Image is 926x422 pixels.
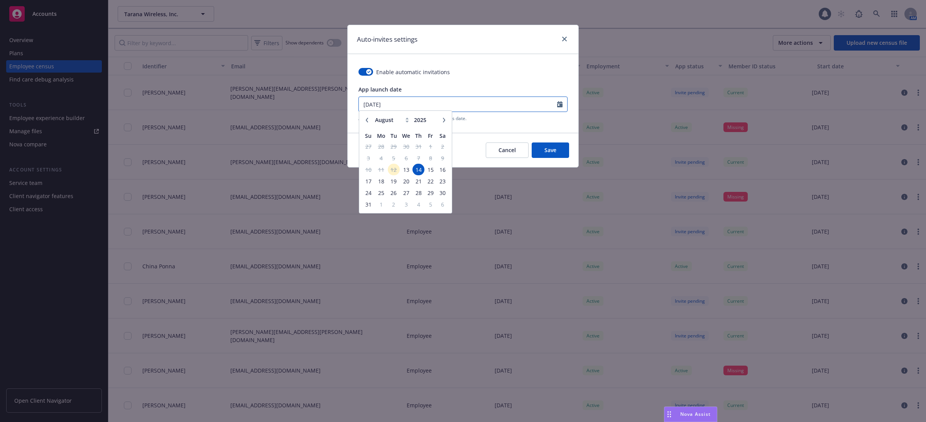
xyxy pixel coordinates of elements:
td: 21 [412,175,424,187]
a: close [560,34,569,44]
span: 8 [425,153,436,163]
td: 28 [412,187,424,198]
span: 1 [375,200,387,209]
td: 3 [362,152,374,164]
td: 30 [437,187,449,198]
span: Th [415,132,422,139]
span: 13 [400,165,412,175]
span: 16 [438,165,448,175]
span: Save [544,146,556,154]
span: Mo [377,132,385,139]
td: 23 [437,175,449,187]
span: 21 [413,176,424,186]
td: 1 [374,198,387,210]
span: 1 [425,142,436,151]
td: 5 [388,152,400,164]
span: 12 [389,165,399,175]
span: We [402,132,410,139]
td: 28 [374,141,387,152]
button: Cancel [486,142,529,158]
span: 4 [413,200,424,209]
span: 30 [400,142,412,151]
span: 4 [375,153,387,163]
span: Automated invitations won't be sent until this date. [358,115,568,122]
span: 30 [438,188,448,198]
td: 27 [362,141,374,152]
input: MM/DD/YYYY [359,97,557,112]
td: 6 [437,198,449,210]
span: 19 [389,176,399,186]
span: 31 [413,142,424,151]
td: 11 [374,164,387,175]
td: 16 [437,164,449,175]
span: 31 [363,200,373,209]
td: 19 [388,175,400,187]
span: 23 [438,176,448,186]
svg: Calendar [557,101,563,107]
td: 9 [437,152,449,164]
span: 6 [438,200,448,209]
td: 25 [374,187,387,198]
span: Tu [390,132,397,139]
span: 29 [425,188,436,198]
span: 15 [425,165,436,175]
span: 10 [363,165,373,175]
td: 12 [388,164,400,175]
span: 29 [389,142,399,151]
span: App launch date [358,86,402,93]
div: Drag to move [664,407,674,422]
span: 11 [375,165,387,175]
td: 7 [412,152,424,164]
span: Cancel [498,146,516,154]
td: 31 [412,141,424,152]
td: 4 [374,152,387,164]
span: 3 [363,153,373,163]
span: Su [365,132,372,139]
td: 10 [362,164,374,175]
span: 27 [363,142,373,151]
td: 4 [412,198,424,210]
td: 2 [437,141,449,152]
span: 25 [375,188,387,198]
span: 18 [375,176,387,186]
span: 24 [363,188,373,198]
td: 3 [400,198,412,210]
td: 24 [362,187,374,198]
td: 26 [388,187,400,198]
span: Enable automatic invitations [376,68,450,76]
td: 31 [362,198,374,210]
button: Nova Assist [664,407,717,422]
td: 20 [400,175,412,187]
td: 18 [374,175,387,187]
span: 6 [400,153,412,163]
span: 14 [413,165,424,175]
td: 17 [362,175,374,187]
span: 9 [438,153,448,163]
h1: Auto-invites settings [357,34,417,44]
td: 15 [424,164,436,175]
td: 22 [424,175,436,187]
td: 5 [424,198,436,210]
td: 8 [424,152,436,164]
button: Save [532,142,569,158]
span: 27 [400,188,412,198]
span: 28 [375,142,387,151]
td: 2 [388,198,400,210]
td: 29 [424,187,436,198]
td: 1 [424,141,436,152]
td: 13 [400,164,412,175]
span: 3 [400,200,412,209]
span: 2 [438,142,448,151]
span: Sa [439,132,446,139]
td: 29 [388,141,400,152]
span: 17 [363,176,373,186]
span: Nova Assist [680,411,711,417]
td: 27 [400,187,412,198]
span: 26 [389,188,399,198]
td: 6 [400,152,412,164]
span: Fr [428,132,433,139]
span: 20 [400,176,412,186]
span: 5 [389,153,399,163]
span: 22 [425,176,436,186]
